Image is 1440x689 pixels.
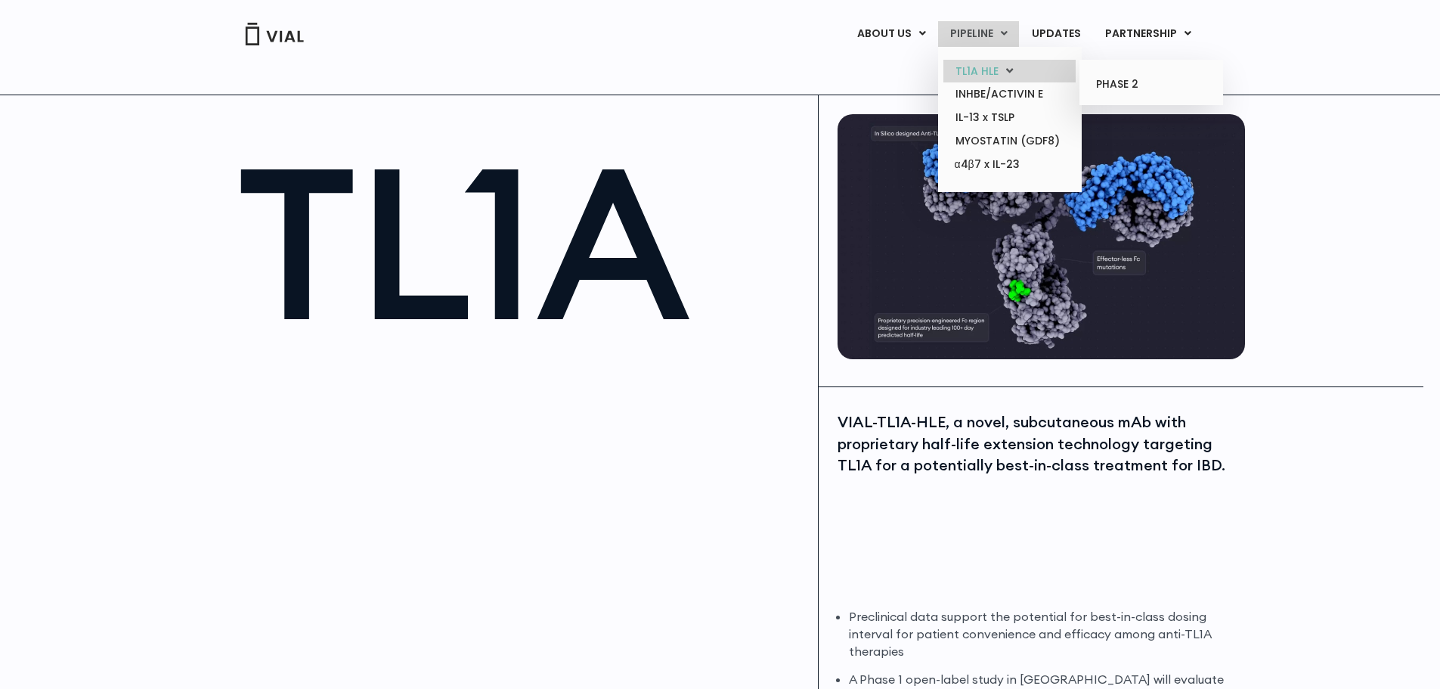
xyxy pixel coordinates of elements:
[845,21,937,47] a: ABOUT USMenu Toggle
[943,82,1076,106] a: INHBE/ACTIVIN E
[943,106,1076,129] a: IL-13 x TSLP
[1085,73,1217,97] a: PHASE 2
[244,23,305,45] img: Vial Logo
[838,411,1241,476] div: VIAL-TL1A-HLE, a novel, subcutaneous mAb with proprietary half-life extension technology targetin...
[943,129,1076,153] a: MYOSTATIN (GDF8)
[943,60,1076,83] a: TL1A HLEMenu Toggle
[943,153,1076,177] a: α4β7 x IL-23
[1093,21,1203,47] a: PARTNERSHIPMenu Toggle
[838,114,1245,359] img: TL1A antibody diagram.
[1020,21,1092,47] a: UPDATES
[849,608,1241,660] li: Preclinical data support the potential for best-in-class dosing interval for patient convenience ...
[237,137,804,348] h1: TL1A
[938,21,1019,47] a: PIPELINEMenu Toggle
